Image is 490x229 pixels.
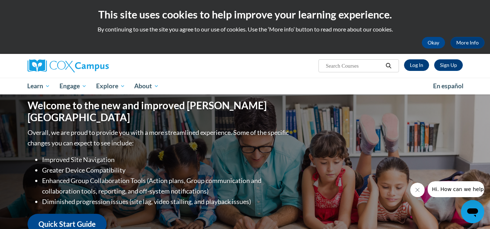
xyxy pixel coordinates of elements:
[410,183,425,197] iframe: Close message
[59,82,87,90] span: Engage
[404,59,429,71] a: Log In
[129,78,164,94] a: About
[428,181,484,197] iframe: Message from company
[434,59,463,71] a: Register
[91,78,130,94] a: Explore
[28,99,291,124] h1: Welcome to the new and improved [PERSON_NAME][GEOGRAPHIC_DATA]
[325,62,383,70] input: Search Courses
[5,25,485,33] p: By continuing to use the site you agree to our use of cookies. Use the ‘More info’ button to read...
[42,154,291,165] li: Improved Site Navigation
[17,78,474,94] div: Main menu
[5,7,485,22] h2: This site uses cookies to help improve your learning experience.
[55,78,91,94] a: Engage
[42,165,291,175] li: Greater Device Compatibility
[134,82,159,90] span: About
[461,200,484,223] iframe: Button to launch messaging window
[422,37,445,48] button: Okay
[23,78,55,94] a: Learn
[96,82,125,90] span: Explore
[428,79,468,94] a: En español
[28,59,165,72] a: Cox Campus
[28,59,109,72] img: Cox Campus
[4,5,59,11] span: Hi. How can we help?
[383,62,394,70] button: Search
[42,196,291,207] li: Diminished progression issues (site lag, video stalling, and playback issues)
[27,82,50,90] span: Learn
[28,127,291,148] p: Overall, we are proud to provide you with a more streamlined experience. Some of the specific cha...
[450,37,485,48] a: More Info
[42,175,291,196] li: Enhanced Group Collaboration Tools (Action plans, Group communication and collaboration tools, re...
[433,82,464,90] span: En español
